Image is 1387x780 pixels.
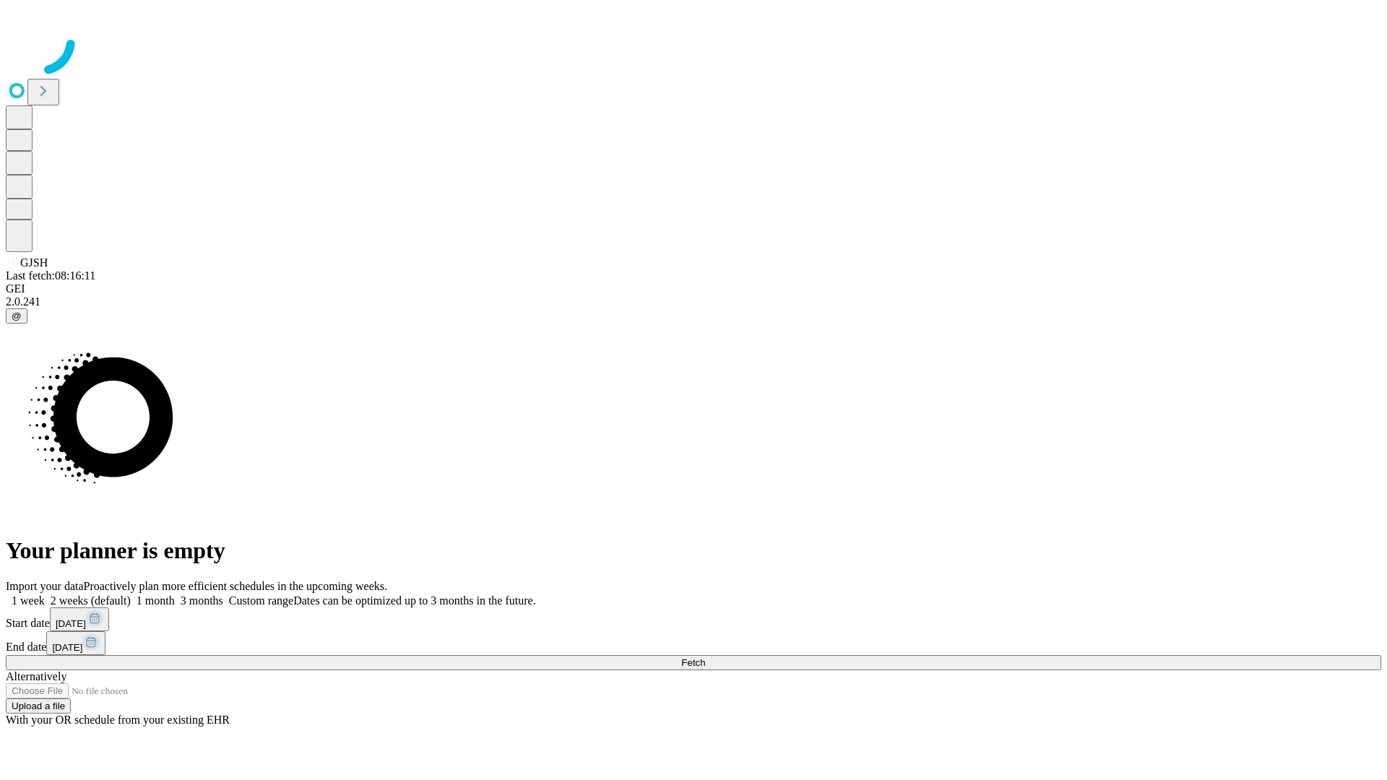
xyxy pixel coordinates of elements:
[293,594,535,607] span: Dates can be optimized up to 3 months in the future.
[6,631,1381,655] div: End date
[20,256,48,269] span: GJSH
[6,308,27,324] button: @
[12,594,45,607] span: 1 week
[6,714,230,726] span: With your OR schedule from your existing EHR
[52,642,82,653] span: [DATE]
[12,311,22,321] span: @
[6,269,95,282] span: Last fetch: 08:16:11
[6,670,66,682] span: Alternatively
[50,607,109,631] button: [DATE]
[6,295,1381,308] div: 2.0.241
[6,655,1381,670] button: Fetch
[6,537,1381,564] h1: Your planner is empty
[51,594,131,607] span: 2 weeks (default)
[137,594,175,607] span: 1 month
[84,580,387,592] span: Proactively plan more efficient schedules in the upcoming weeks.
[6,580,84,592] span: Import your data
[6,282,1381,295] div: GEI
[229,594,293,607] span: Custom range
[681,657,705,668] span: Fetch
[181,594,223,607] span: 3 months
[6,607,1381,631] div: Start date
[56,618,86,629] span: [DATE]
[46,631,105,655] button: [DATE]
[6,698,71,714] button: Upload a file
